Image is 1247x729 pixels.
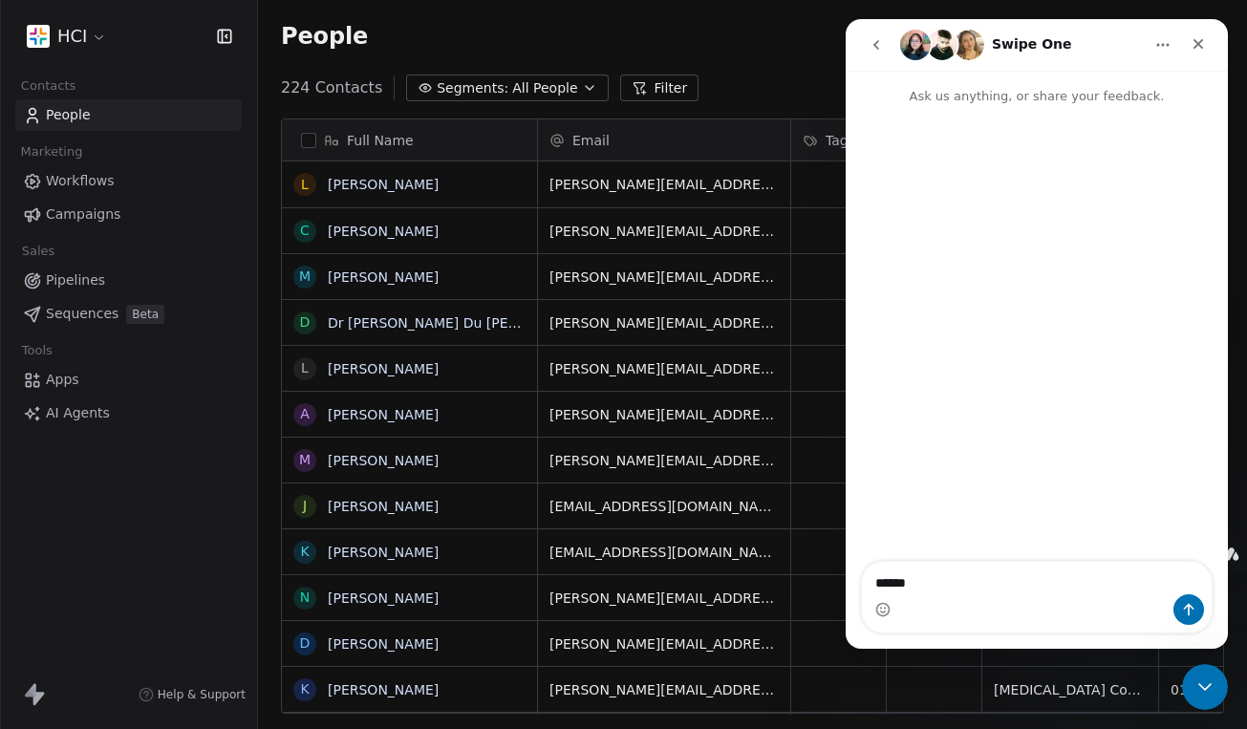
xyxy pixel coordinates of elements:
[300,588,310,608] div: N
[12,138,91,166] span: Marketing
[328,636,439,652] a: [PERSON_NAME]
[12,72,84,100] span: Contacts
[549,543,779,562] span: [EMAIL_ADDRESS][DOMAIN_NAME]
[15,397,242,429] a: AI Agents
[549,359,779,378] span: [PERSON_NAME][EMAIL_ADDRESS][PERSON_NAME][DOMAIN_NAME]
[328,682,439,697] a: [PERSON_NAME]
[13,336,60,365] span: Tools
[300,679,309,699] div: K
[328,315,597,331] a: Dr [PERSON_NAME] Du [PERSON_NAME]
[549,175,779,194] span: [PERSON_NAME][EMAIL_ADDRESS][DOMAIN_NAME]
[328,224,439,239] a: [PERSON_NAME]
[791,119,886,161] div: Tags
[300,542,309,562] div: K
[549,405,779,424] span: [PERSON_NAME][EMAIL_ADDRESS][DOMAIN_NAME]
[299,267,311,287] div: M
[282,119,537,161] div: Full Name
[549,451,779,470] span: [PERSON_NAME][EMAIL_ADDRESS][PERSON_NAME][DOMAIN_NAME]
[512,78,577,98] span: All People
[303,496,307,516] div: J
[13,237,63,266] span: Sales
[46,171,115,191] span: Workflows
[300,312,311,332] div: D
[139,687,246,702] a: Help & Support
[328,545,439,560] a: [PERSON_NAME]
[46,270,105,290] span: Pipelines
[46,370,79,390] span: Apps
[15,165,242,197] a: Workflows
[549,313,779,332] span: [PERSON_NAME][EMAIL_ADDRESS][PERSON_NAME][DOMAIN_NAME]
[301,358,309,378] div: L
[27,25,50,48] img: images%20(5).png
[281,22,368,51] span: People
[549,497,779,516] span: [EMAIL_ADDRESS][DOMAIN_NAME]
[46,304,118,324] span: Sequences
[158,687,246,702] span: Help & Support
[549,589,779,608] span: [PERSON_NAME][EMAIL_ADDRESS][DOMAIN_NAME]
[620,75,699,101] button: Filter
[15,199,242,230] a: Campaigns
[46,204,120,225] span: Campaigns
[328,361,439,376] a: [PERSON_NAME]
[300,221,310,241] div: C
[282,161,538,715] div: grid
[15,298,242,330] a: SequencesBeta
[328,407,439,422] a: [PERSON_NAME]
[15,265,242,296] a: Pipelines
[572,131,610,150] span: Email
[549,680,779,699] span: [PERSON_NAME][EMAIL_ADDRESS][DOMAIN_NAME]
[549,634,779,654] span: [PERSON_NAME][EMAIL_ADDRESS][DOMAIN_NAME]
[281,76,382,99] span: 224 Contacts
[300,633,311,654] div: D
[549,222,779,241] span: [PERSON_NAME][EMAIL_ADDRESS][DOMAIN_NAME]
[826,131,855,150] span: Tags
[347,131,414,150] span: Full Name
[23,20,111,53] button: HCI
[46,105,91,125] span: People
[538,119,790,161] div: Email
[994,680,1147,699] span: [MEDICAL_DATA] Consultant
[300,404,310,424] div: A
[328,269,439,285] a: [PERSON_NAME]
[15,99,242,131] a: People
[549,268,779,287] span: [PERSON_NAME][EMAIL_ADDRESS][DOMAIN_NAME]
[846,19,1228,649] iframe: Intercom live chat
[126,305,164,324] span: Beta
[328,453,439,468] a: [PERSON_NAME]
[46,403,110,423] span: AI Agents
[328,499,439,514] a: [PERSON_NAME]
[1182,664,1228,710] iframe: Intercom live chat
[299,450,311,470] div: M
[437,78,508,98] span: Segments:
[15,364,242,396] a: Apps
[57,24,87,49] span: HCI
[328,590,439,606] a: [PERSON_NAME]
[328,177,439,192] a: [PERSON_NAME]
[301,175,309,195] div: L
